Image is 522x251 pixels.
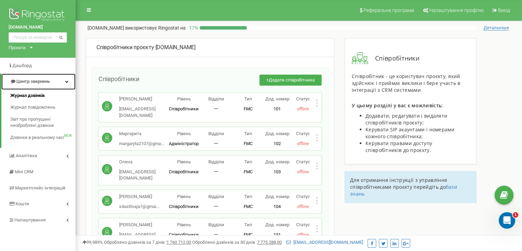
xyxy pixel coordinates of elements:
p: [PERSON_NAME] [119,222,168,228]
span: Для отримання інструкції з управління співробітниками проєкту перейдіть до [350,177,447,190]
span: Співробітники [169,232,199,237]
span: offline [297,141,309,146]
span: 一 [214,106,218,111]
span: використовує Ringostat на [125,25,186,31]
span: Керувати правами доступу співробітників до проєкту. [366,140,432,153]
span: [EMAIL_ADDRESS][DOMAIN_NAME] [119,169,155,181]
span: [EMAIL_ADDRESS][DOMAIN_NAME] [119,106,155,118]
span: Тип [244,131,252,136]
a: [DOMAIN_NAME] [9,24,67,31]
span: Співробітник - це користувач проєкту, який здійснює і приймає виклики і бере участь в інтеграції ... [352,73,461,93]
span: Журнал дзвінків [10,92,45,99]
span: Співробітники [368,54,419,63]
a: Центр звернень [1,74,76,90]
span: Оброблено дзвінків за 30 днів : [192,240,282,245]
span: Дод. номер [265,96,289,101]
span: FMC [244,106,253,111]
span: Тип [244,194,252,199]
p: Олена [119,159,168,165]
span: Адміністратор [169,141,199,146]
span: Співробітники [169,169,199,174]
span: Рівень [177,131,191,136]
p: 104 [264,204,290,210]
span: У цьому розділі у вас є можливість: [352,102,443,109]
span: 1 [513,212,518,218]
span: 一 [214,141,218,146]
span: Статус [296,131,310,136]
p: 101 [264,106,290,112]
span: Відділи [208,131,224,136]
span: Налаштування профілю [429,8,484,13]
span: Відділи [208,222,224,227]
span: [EMAIL_ADDRESS][DOMAIN_NAME] [119,232,155,244]
span: Додавати, редагувати і видаляти співробітників проєкту; [366,112,447,126]
span: Статус [296,159,310,164]
span: Керувати SIP акаунтами і номерами кожного співробітника; [366,126,454,140]
span: Детальніше [483,25,509,31]
span: FMC [244,204,253,209]
span: FMC [244,232,253,237]
button: +Додати співробітника [259,75,322,86]
span: Оброблено дзвінків за 7 днів : [104,240,191,245]
p: 102 [264,141,290,147]
span: Статус [296,222,310,227]
span: Дод. номер [265,159,289,164]
span: Співробітники проєкту [96,44,154,51]
span: Відділи [208,194,224,199]
span: s4astlivaja7@gmai... [119,204,159,209]
span: Вихід [498,8,510,13]
span: Відділи [208,159,224,164]
span: Налаштування [14,217,46,222]
div: Проєкти [9,44,26,51]
p: 17 % [186,24,200,31]
span: 一 [214,232,218,237]
img: Ringostat logo [9,7,67,24]
span: Тип [244,96,252,101]
span: 一 [214,169,218,174]
a: Журнал дзвінків [10,90,76,102]
span: Дашборд [12,63,32,68]
a: [EMAIL_ADDRESS][DOMAIN_NAME] [286,240,363,245]
a: Звіт про пропущені необроблені дзвінки [10,113,76,132]
p: [DOMAIN_NAME] [88,24,186,31]
span: margaryta2107@gma... [119,141,164,146]
span: Mini CRM [15,169,33,174]
span: Співробітники [169,106,199,111]
span: Рівень [177,222,191,227]
span: Аналiтика [16,153,37,158]
a: Журнал повідомлень [10,101,76,113]
span: Дод. номер [265,222,289,227]
div: [DOMAIN_NAME] [96,44,324,52]
span: FMC [244,169,253,174]
span: 99,989% [82,240,103,245]
span: Тип [244,159,252,164]
p: [PERSON_NAME] [119,96,168,102]
span: FMC [244,141,253,146]
iframe: Intercom live chat [499,212,515,229]
span: Кошти [15,201,29,206]
p: [PERSON_NAME] [119,194,159,200]
span: Рівень [177,159,191,164]
span: Відділи [208,96,224,101]
span: Центр звернень [16,79,50,84]
span: Дзвінки в реальному часі [10,134,64,141]
span: offline [297,232,309,237]
span: Дод. номер [265,131,289,136]
span: offline [297,106,309,111]
span: Співробітники [98,75,139,83]
span: Журнал повідомлень [10,104,55,111]
span: Статус [296,96,310,101]
span: Дод. номер [265,194,289,199]
span: Статус [296,194,310,199]
input: Пошук за номером [9,32,67,43]
a: бази знань [350,184,457,197]
span: Тип [244,222,252,227]
span: Звіт про пропущені необроблені дзвінки [10,116,72,129]
p: Маргарита [119,131,164,137]
u: 1 760 712,00 [166,240,191,245]
a: Дзвінки в реальному часіNEW [10,132,76,144]
span: 一 [214,204,218,209]
span: offline [297,204,309,209]
span: offline [297,169,309,174]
